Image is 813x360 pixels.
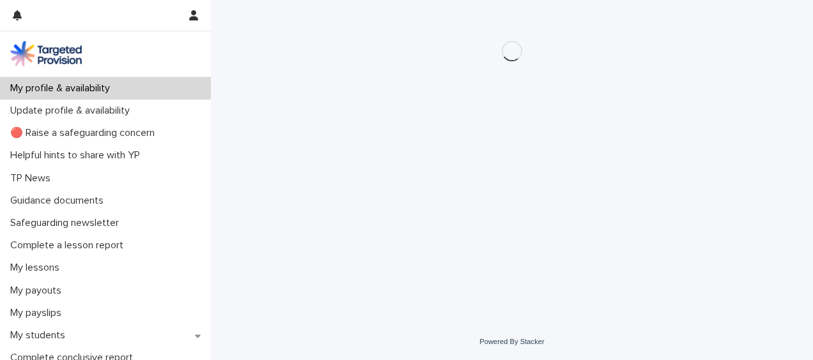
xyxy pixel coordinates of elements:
[5,149,150,161] p: Helpful hints to share with YP
[5,217,129,229] p: Safeguarding newsletter
[5,239,134,251] p: Complete a lesson report
[5,262,70,274] p: My lessons
[5,82,120,94] p: My profile & availability
[5,329,75,341] p: My students
[5,307,72,319] p: My payslips
[479,338,544,345] a: Powered By Stacker
[5,285,72,297] p: My payouts
[10,41,82,66] img: M5nRWzHhSzIhMunXDL62
[5,195,114,207] p: Guidance documents
[5,105,140,117] p: Update profile & availability
[5,127,165,139] p: 🔴 Raise a safeguarding concern
[5,172,61,184] p: TP News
